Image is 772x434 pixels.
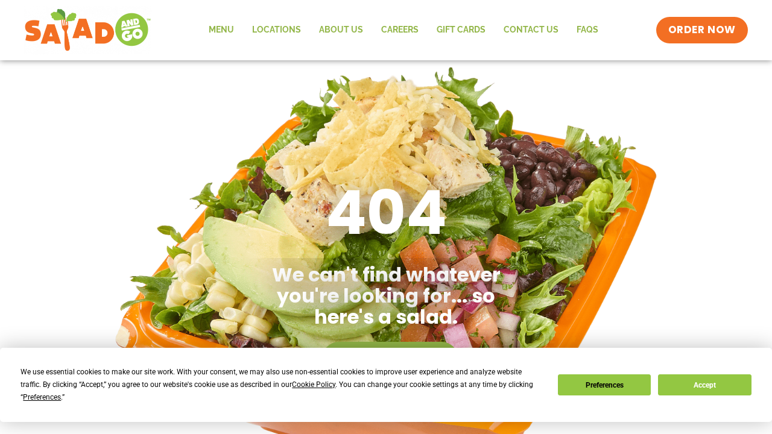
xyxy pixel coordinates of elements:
a: FAQs [568,16,607,44]
a: Locations [243,16,310,44]
button: Preferences [558,374,651,395]
button: Accept [658,374,751,395]
a: Let's get you back [322,342,458,376]
h2: We can't find whatever you're looking for... so here's a salad. [247,264,525,328]
div: We use essential cookies to make our site work. With your consent, we may also use non-essential ... [21,366,543,404]
a: Menu [200,16,243,44]
h1: 404 [241,180,531,246]
img: new-SAG-logo-768×292 [24,6,151,54]
span: Cookie Policy [292,380,335,389]
a: GIFT CARDS [428,16,495,44]
a: Careers [372,16,428,44]
nav: Menu [200,16,607,44]
span: Preferences [23,393,61,401]
a: About Us [310,16,372,44]
span: ORDER NOW [668,23,736,37]
a: Contact Us [495,16,568,44]
a: ORDER NOW [656,17,748,43]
